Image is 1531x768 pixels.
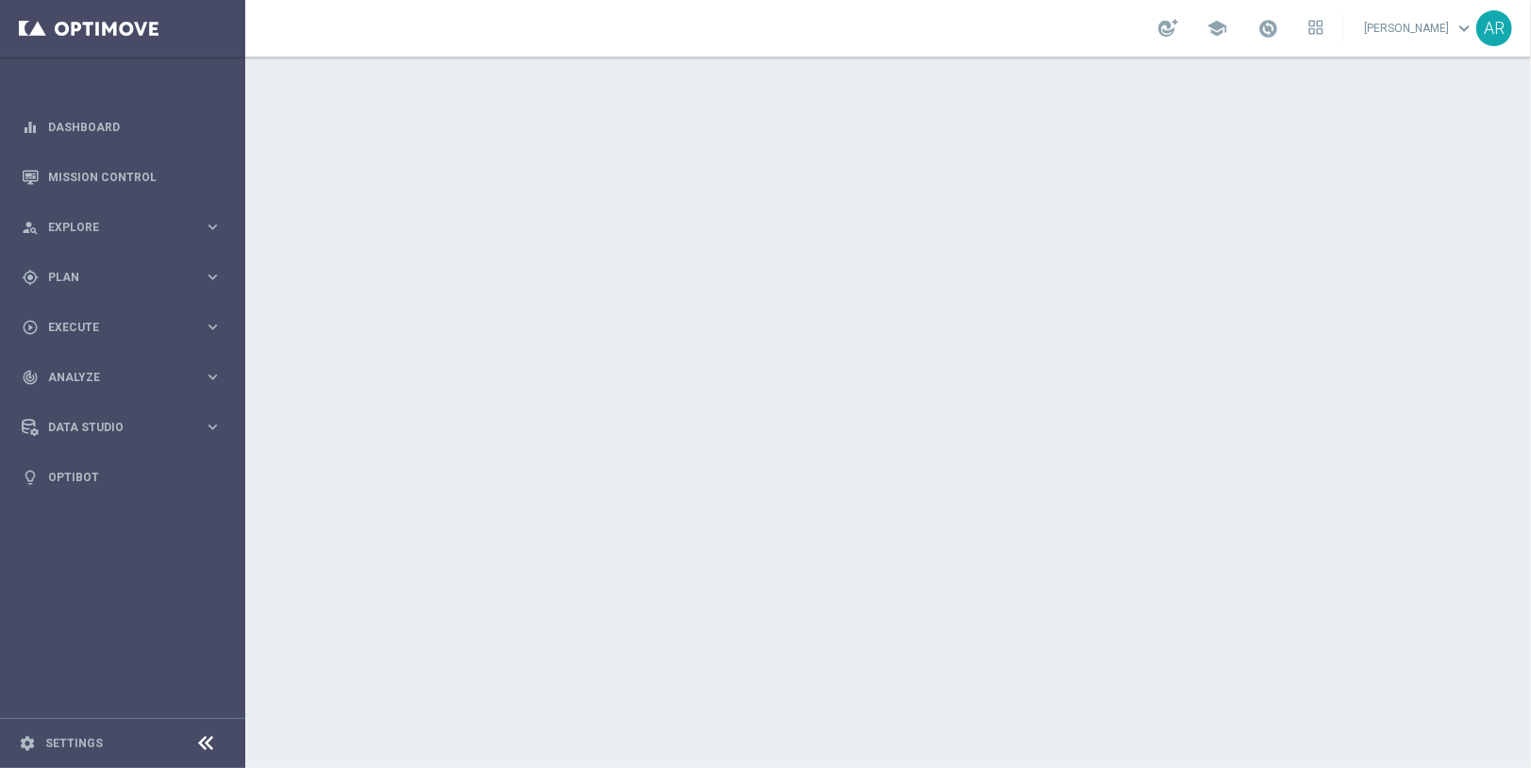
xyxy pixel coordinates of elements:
button: play_circle_outline Execute keyboard_arrow_right [21,320,223,335]
div: Data Studio [22,419,204,436]
div: AR [1476,10,1512,46]
button: Data Studio keyboard_arrow_right [21,420,223,435]
span: Analyze [48,372,204,383]
i: track_changes [22,369,39,386]
span: Data Studio [48,422,204,433]
span: Explore [48,222,204,233]
i: play_circle_outline [22,319,39,336]
button: gps_fixed Plan keyboard_arrow_right [21,270,223,285]
button: person_search Explore keyboard_arrow_right [21,220,223,235]
button: track_changes Analyze keyboard_arrow_right [21,370,223,385]
span: school [1206,18,1227,39]
a: Dashboard [48,102,222,152]
div: Plan [22,269,204,286]
span: Plan [48,272,204,283]
div: Explore [22,219,204,236]
a: [PERSON_NAME]keyboard_arrow_down [1362,14,1476,42]
span: Execute [48,322,204,333]
i: keyboard_arrow_right [204,318,222,336]
div: Mission Control [22,152,222,202]
i: keyboard_arrow_right [204,368,222,386]
i: keyboard_arrow_right [204,418,222,436]
button: lightbulb Optibot [21,470,223,485]
i: lightbulb [22,469,39,486]
i: settings [19,735,36,752]
i: person_search [22,219,39,236]
div: Analyze [22,369,204,386]
a: Settings [45,738,103,749]
i: equalizer [22,119,39,136]
div: Execute [22,319,204,336]
i: keyboard_arrow_right [204,268,222,286]
span: keyboard_arrow_down [1454,18,1474,39]
a: Optibot [48,452,222,502]
i: keyboard_arrow_right [204,218,222,236]
i: gps_fixed [22,269,39,286]
div: Dashboard [22,102,222,152]
a: Mission Control [48,152,222,202]
div: Optibot [22,452,222,502]
button: Mission Control [21,170,223,185]
button: equalizer Dashboard [21,120,223,135]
